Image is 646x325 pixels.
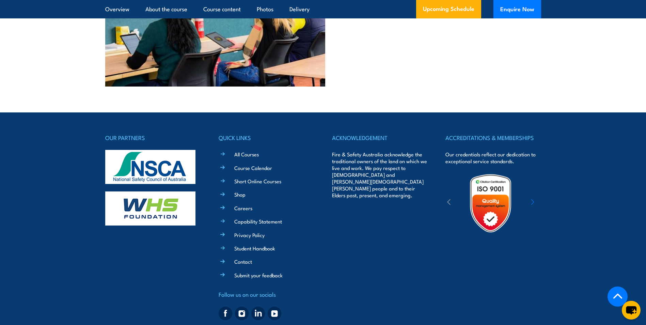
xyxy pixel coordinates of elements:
[445,151,541,165] p: Our credentials reflect our dedication to exceptional service standards.
[234,151,259,158] a: All Courses
[234,177,281,185] a: Short Online Courses
[234,204,252,212] a: Careers
[332,133,427,142] h4: ACKNOWLEDGEMENT
[332,151,427,199] p: Fire & Safety Australia acknowledge the traditional owners of the land on which we live and work....
[234,191,246,198] a: Shop
[105,150,195,184] img: nsca-logo-footer
[219,133,314,142] h4: QUICK LINKS
[105,191,195,226] img: whs-logo-footer
[445,133,541,142] h4: ACCREDITATIONS & MEMBERSHIPS
[219,290,314,299] h4: Follow us on our socials
[234,231,265,238] a: Privacy Policy
[521,191,580,215] img: ewpa-logo
[622,301,641,320] button: chat-button
[105,133,201,142] h4: OUR PARTNERS
[461,173,520,233] img: Untitled design (19)
[234,245,275,252] a: Student Handbook
[234,164,272,171] a: Course Calendar
[234,258,252,265] a: Contact
[234,218,282,225] a: Capability Statement
[234,272,283,279] a: Submit your feedback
